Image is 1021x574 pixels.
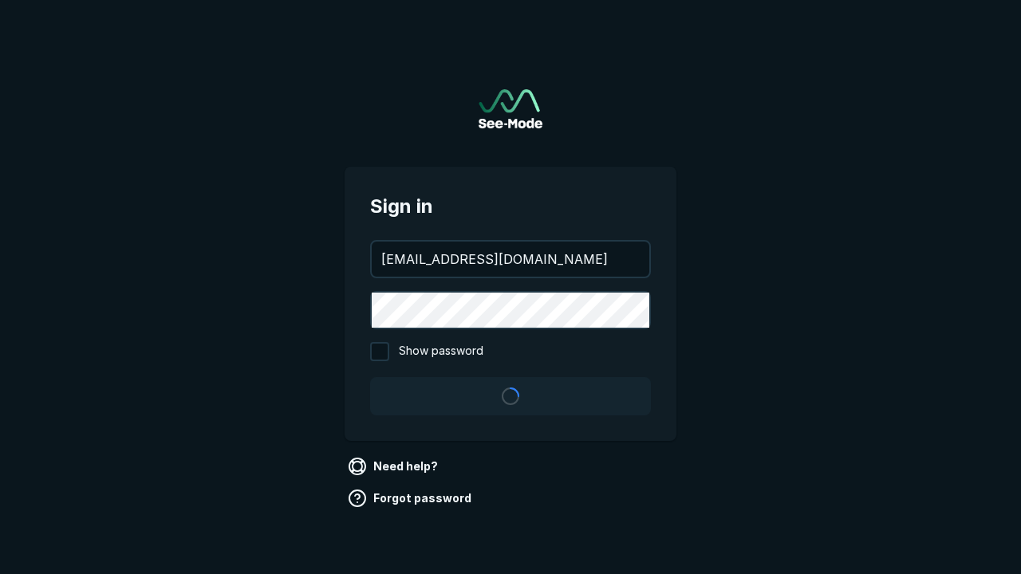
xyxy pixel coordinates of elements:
span: Show password [399,342,483,361]
input: your@email.com [372,242,649,277]
a: Need help? [345,454,444,479]
img: See-Mode Logo [479,89,542,128]
a: Forgot password [345,486,478,511]
span: Sign in [370,192,651,221]
a: Go to sign in [479,89,542,128]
